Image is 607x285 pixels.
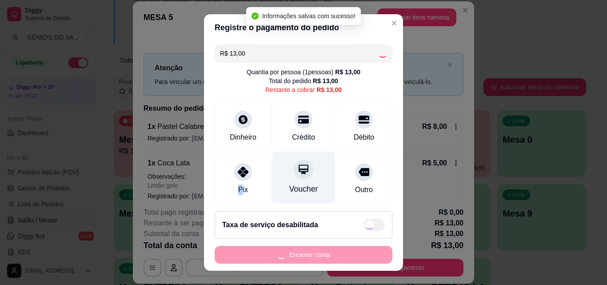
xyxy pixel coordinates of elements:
[269,76,338,85] div: Total do pedido
[252,12,259,20] span: check-circle
[247,68,360,76] div: Quantia por pessoa ( 1 pessoas)
[335,68,360,76] div: R$ 13,00
[220,44,378,62] input: Ex.: hambúrguer de cordeiro
[265,85,342,94] div: Restante a cobrar
[262,12,355,20] span: Informações salvas com sucesso!
[316,85,342,94] div: R$ 13,00
[387,16,401,30] button: Close
[354,132,374,143] div: Débito
[289,183,318,195] div: Voucher
[313,76,338,85] div: R$ 13,00
[222,220,318,230] h2: Taxa de serviço desabilitada
[378,49,387,58] div: Loading
[230,132,256,143] div: Dinheiro
[292,132,315,143] div: Crédito
[238,185,248,195] div: Pix
[355,185,373,195] div: Outro
[204,14,403,41] header: Registre o pagamento do pedido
